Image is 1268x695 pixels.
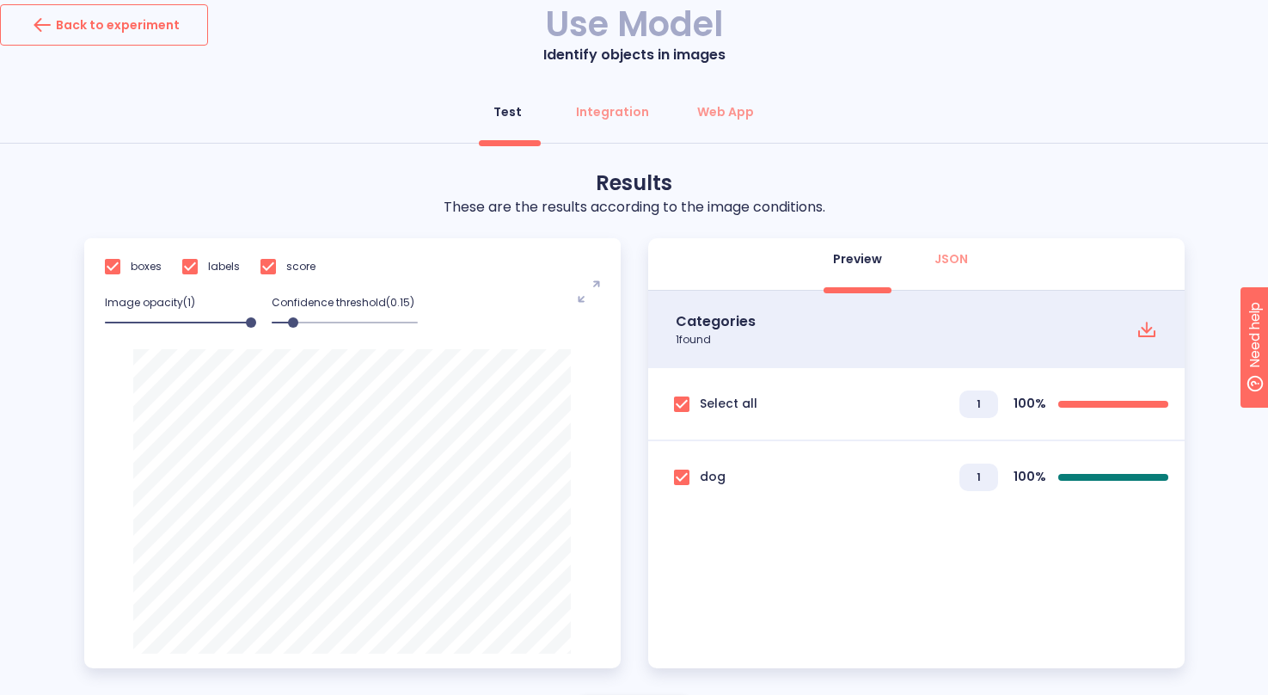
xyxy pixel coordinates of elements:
p: 100 % [1008,395,1051,413]
p: Confidence threshold( 0.15 ) [272,295,418,311]
p: Categories [676,311,756,332]
div: Web App [697,103,754,120]
p: dog [700,468,726,486]
p: Results [444,169,825,197]
div: Preview [833,250,882,268]
p: labels [208,259,240,274]
p: 1 [977,470,981,485]
div: Back to experiment [28,11,180,39]
span: Need help [40,4,106,25]
div: Test [493,103,522,120]
p: 100 % [1008,468,1051,486]
p: 1 [977,397,981,412]
p: These are the results according to the image conditions. [444,197,825,218]
div: Integration [576,103,649,120]
p: Select all [700,395,757,413]
p: 1 found [676,332,756,347]
div: JSON [934,250,968,268]
p: Image opacity( 1 ) [105,295,251,311]
p: score [286,259,315,274]
p: boxes [131,259,162,274]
